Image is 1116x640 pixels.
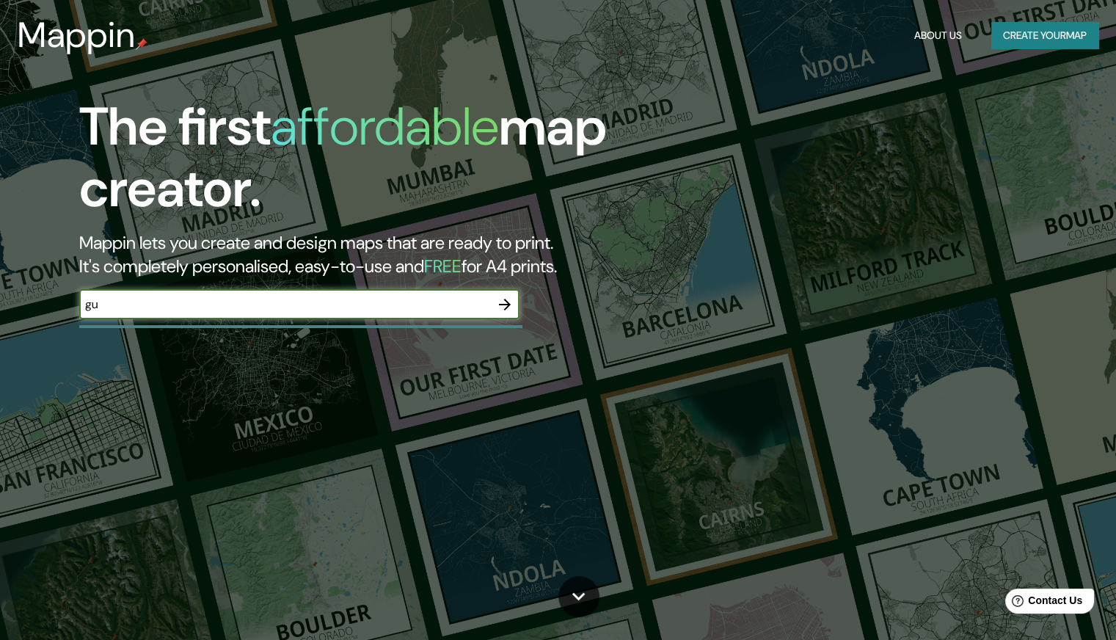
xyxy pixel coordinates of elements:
iframe: Help widget launcher [985,583,1100,624]
img: mappin-pin [136,38,147,50]
button: Create yourmap [991,22,1098,49]
h3: Mappin [18,15,136,56]
h2: Mappin lets you create and design maps that are ready to print. It's completely personalised, eas... [79,231,638,278]
button: About Us [908,22,968,49]
input: Choose your favourite place [79,296,490,313]
h1: The first map creator. [79,96,638,231]
h1: affordable [271,92,499,161]
h5: FREE [424,255,462,277]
